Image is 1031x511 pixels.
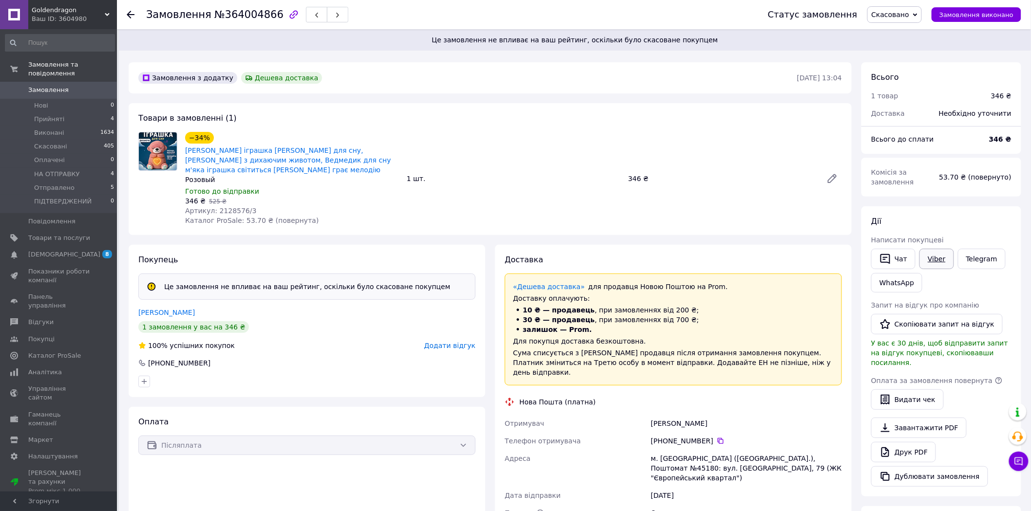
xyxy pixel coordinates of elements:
span: 4 [111,115,114,124]
div: Доставку оплачують: [513,293,834,303]
span: Запит на відгук про компанію [871,301,979,309]
span: Прийняті [34,115,64,124]
span: Каталог ProSale: 53.70 ₴ (повернута) [185,217,319,224]
span: 4 [111,170,114,179]
span: Отримувач [505,420,544,427]
span: Маркет [28,436,53,444]
span: Телефон отримувача [505,437,581,445]
div: Замовлення з додатку [138,72,237,84]
span: 5 [111,183,114,192]
button: Скопіювати запит на відгук [871,314,1003,334]
button: Чат [871,249,916,269]
span: 10 ₴ — продавець [523,306,595,314]
span: 1 товар [871,92,898,100]
span: Замовлення та повідомлення [28,60,117,78]
li: , при замовленнях від 200 ₴; [513,305,834,315]
span: 8 [102,250,112,258]
span: Артикул: 2128576/3 [185,207,257,215]
span: №364004866 [214,9,284,20]
div: Статус замовлення [768,10,858,19]
span: Комісія за замовлення [871,168,914,186]
div: −34% [185,132,214,144]
span: Замовлення виконано [939,11,1013,18]
div: [PHONE_NUMBER] [147,358,211,368]
div: [DATE] [649,487,844,504]
input: Пошук [5,34,115,52]
div: 1 шт. [403,172,625,185]
span: Отправлено [34,183,75,192]
a: «Дешева доставка» [513,283,585,291]
span: Покупець [138,255,178,264]
div: Prom мікс 1 000 [28,487,90,495]
div: Розовый [185,175,399,184]
span: 0 [111,101,114,110]
span: Товари в замовленні (1) [138,113,237,123]
a: Telegram [958,249,1006,269]
span: Панель управління [28,292,90,310]
span: Доставка [871,109,905,117]
div: для продавця Новою Поштою на Prom. [513,282,834,292]
span: Всього [871,73,899,82]
span: Goldendragon [32,6,105,15]
span: 525 ₴ [209,198,227,205]
span: ПІДТВЕРДЖЕНИЙ [34,197,92,206]
div: 346 ₴ [991,91,1012,101]
a: Редагувати [822,169,842,188]
span: 100% [148,342,168,349]
span: Каталог ProSale [28,351,81,360]
span: Дата відправки [505,492,561,499]
button: Замовлення виконано [932,7,1021,22]
a: Друк PDF [871,442,936,462]
a: [PERSON_NAME] іграшка [PERSON_NAME] для сну, [PERSON_NAME] з дихаючим животом, Ведмедик для сну м... [185,146,391,174]
b: 346 ₴ [989,135,1012,143]
a: WhatsApp [871,273,922,292]
div: успішних покупок [138,341,235,350]
span: Показники роботи компанії [28,267,90,285]
div: Необхідно уточнити [933,103,1017,124]
a: Завантажити PDF [871,418,967,438]
span: Управління сайтом [28,384,90,402]
div: 346 ₴ [624,172,819,185]
span: Замовлення [146,9,211,20]
span: Оплачені [34,156,65,164]
span: У вас є 30 днів, щоб відправити запит на відгук покупцеві, скопіювавши посилання. [871,339,1008,366]
span: Оплата за замовлення повернута [871,377,993,384]
div: м. [GEOGRAPHIC_DATA] ([GEOGRAPHIC_DATA].), Поштомат №45180: вул. [GEOGRAPHIC_DATA], 79 (ЖК "Європ... [649,450,844,487]
span: Замовлення [28,86,69,94]
div: Це замовлення не впливає на ваш рейтинг, оскільки було скасоване покупцем [160,282,454,292]
span: [PERSON_NAME] та рахунки [28,469,90,495]
span: Скасовані [34,142,67,151]
div: Для покупця доставка безкоштовна. [513,336,834,346]
span: Нові [34,101,48,110]
span: Це замовлення не впливає на ваш рейтинг, оскільки було скасоване покупцем [131,35,1019,45]
span: Товари та послуги [28,234,90,242]
div: 1 замовлення у вас на 346 ₴ [138,321,249,333]
span: НА ОТПРАВКУ [34,170,80,179]
div: [PHONE_NUMBER] [651,436,842,446]
span: 405 [104,142,114,151]
span: Аналітика [28,368,62,377]
span: Відгуки [28,318,54,327]
span: Оплата [138,417,169,426]
a: Viber [919,249,954,269]
span: 1634 [100,128,114,137]
span: [DEMOGRAPHIC_DATA] [28,250,100,259]
span: Адреса [505,455,531,462]
li: , при замовленнях від 700 ₴; [513,315,834,325]
span: 53.70 ₴ (повернуто) [939,173,1012,181]
span: 30 ₴ — продавець [523,316,595,324]
div: Ваш ID: 3604980 [32,15,117,23]
span: Повідомлення [28,217,76,226]
span: 346 ₴ [185,197,206,205]
div: Нова Пошта (платна) [517,397,598,407]
span: Всього до сплати [871,135,934,143]
button: Чат з покупцем [1009,452,1029,471]
span: Готово до відправки [185,187,259,195]
button: Дублювати замовлення [871,466,988,487]
div: Дешева доставка [241,72,322,84]
div: Повернутися назад [127,10,134,19]
span: 0 [111,156,114,164]
span: Гаманець компанії [28,410,90,428]
div: [PERSON_NAME] [649,415,844,432]
time: [DATE] 13:04 [797,74,842,82]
